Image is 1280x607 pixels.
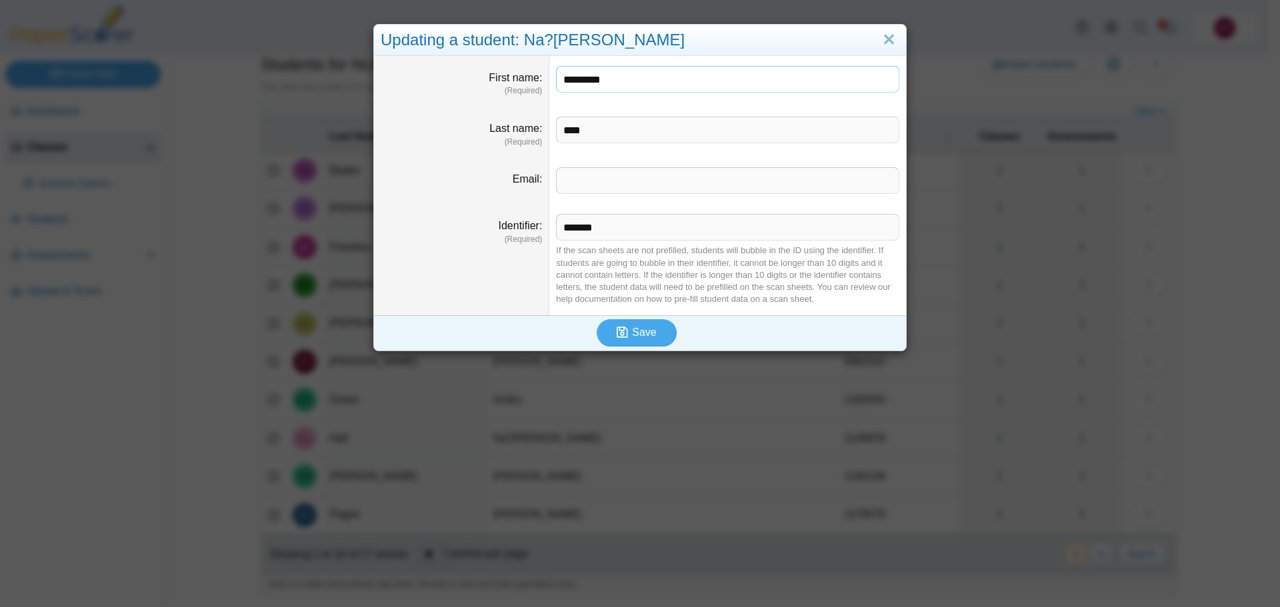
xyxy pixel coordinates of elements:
a: Close [879,29,899,51]
div: If the scan sheets are not prefilled, students will bubble in the ID using the identifier. If stu... [556,245,899,305]
label: Last name [489,123,542,134]
label: Email [513,173,542,185]
dfn: (Required) [381,234,542,245]
span: Save [632,326,656,338]
dfn: (Required) [381,85,542,97]
label: Identifier [499,220,543,231]
button: Save [597,319,677,346]
dfn: (Required) [381,137,542,148]
label: First name [489,72,542,83]
div: Updating a student: Na?[PERSON_NAME] [374,25,906,56]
